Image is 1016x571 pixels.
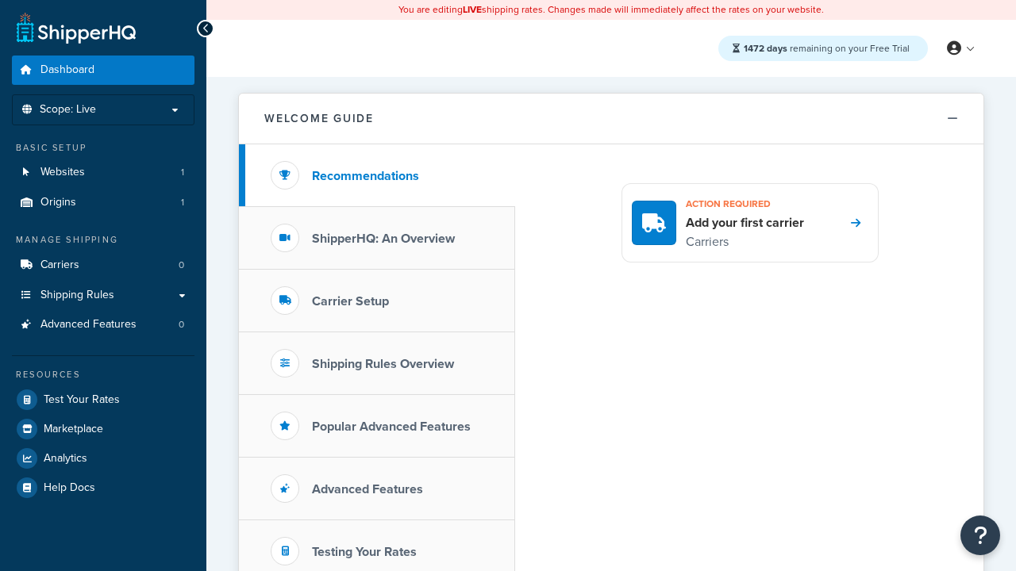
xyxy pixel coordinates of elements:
[40,63,94,77] span: Dashboard
[44,481,95,495] span: Help Docs
[12,473,194,502] a: Help Docs
[40,166,85,179] span: Websites
[12,188,194,217] li: Origins
[686,214,804,232] h4: Add your first carrier
[312,545,417,559] h3: Testing Your Rates
[181,196,184,209] span: 1
[686,194,804,214] h3: Action required
[40,259,79,272] span: Carriers
[744,41,787,56] strong: 1472 days
[12,415,194,443] a: Marketplace
[686,232,804,252] p: Carriers
[12,56,194,85] a: Dashboard
[12,385,194,414] a: Test Your Rates
[463,2,482,17] b: LIVE
[312,294,389,308] h3: Carrier Setup
[960,515,1000,555] button: Open Resource Center
[312,420,471,434] h3: Popular Advanced Features
[44,393,120,407] span: Test Your Rates
[239,94,983,144] button: Welcome Guide
[312,357,454,371] h3: Shipping Rules Overview
[12,233,194,247] div: Manage Shipping
[312,232,455,246] h3: ShipperHQ: An Overview
[312,169,419,183] h3: Recommendations
[40,318,137,331] span: Advanced Features
[40,103,96,117] span: Scope: Live
[179,318,184,331] span: 0
[44,423,103,436] span: Marketplace
[12,158,194,187] a: Websites1
[40,289,114,302] span: Shipping Rules
[12,368,194,381] div: Resources
[12,188,194,217] a: Origins1
[12,141,194,155] div: Basic Setup
[312,482,423,496] h3: Advanced Features
[12,251,194,280] li: Carriers
[12,444,194,473] a: Analytics
[264,113,374,125] h2: Welcome Guide
[12,310,194,339] a: Advanced Features0
[179,259,184,272] span: 0
[12,251,194,280] a: Carriers0
[44,452,87,466] span: Analytics
[12,158,194,187] li: Websites
[12,310,194,339] li: Advanced Features
[40,196,76,209] span: Origins
[181,166,184,179] span: 1
[744,41,910,56] span: remaining on your Free Trial
[12,281,194,310] a: Shipping Rules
